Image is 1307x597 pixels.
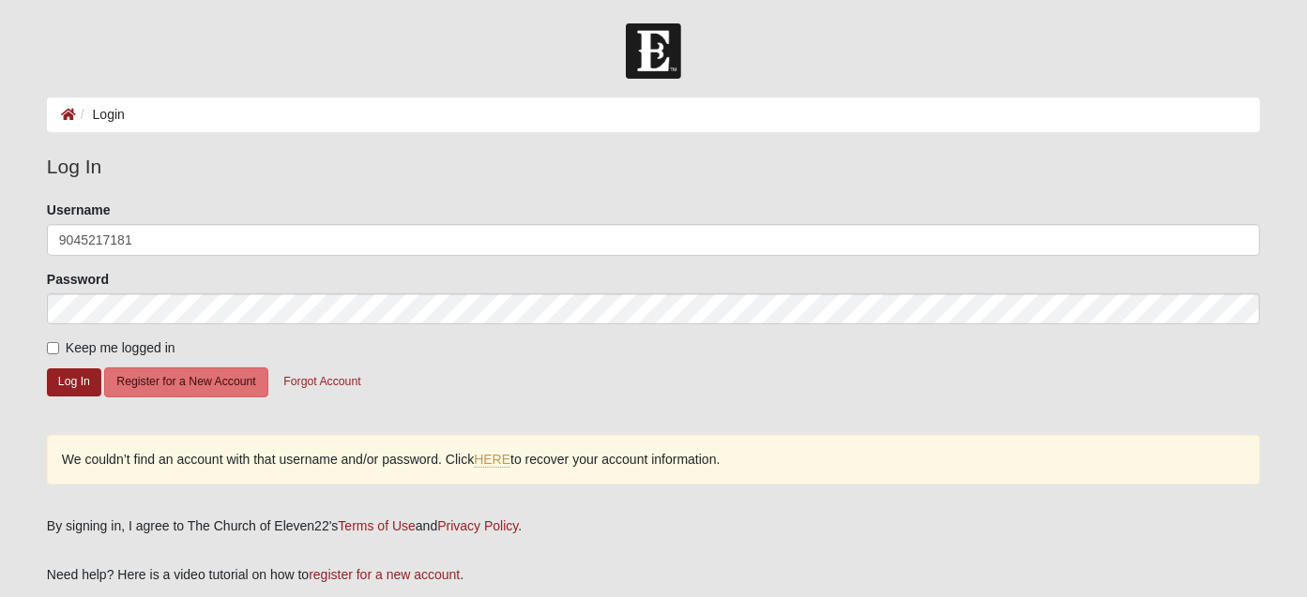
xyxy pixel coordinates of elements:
label: Password [47,270,109,289]
button: Register for a New Account [104,367,267,396]
a: Terms of Use [338,518,415,533]
label: Username [47,201,111,219]
img: Church of Eleven22 Logo [626,23,681,79]
li: Login [76,105,125,125]
div: By signing in, I agree to The Church of Eleven22's and . [47,516,1260,536]
div: We couldn’t find an account with that username and/or password. Click to recover your account inf... [47,435,1260,485]
legend: Log In [47,152,1260,182]
p: Need help? Here is a video tutorial on how to . [47,565,1260,585]
a: register for a new account [309,567,460,582]
button: Forgot Account [271,367,372,396]
a: HERE [474,452,510,468]
button: Log In [47,368,101,396]
a: Privacy Policy [437,518,518,533]
span: Keep me logged in [66,340,175,355]
input: Keep me logged in [47,342,59,354]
